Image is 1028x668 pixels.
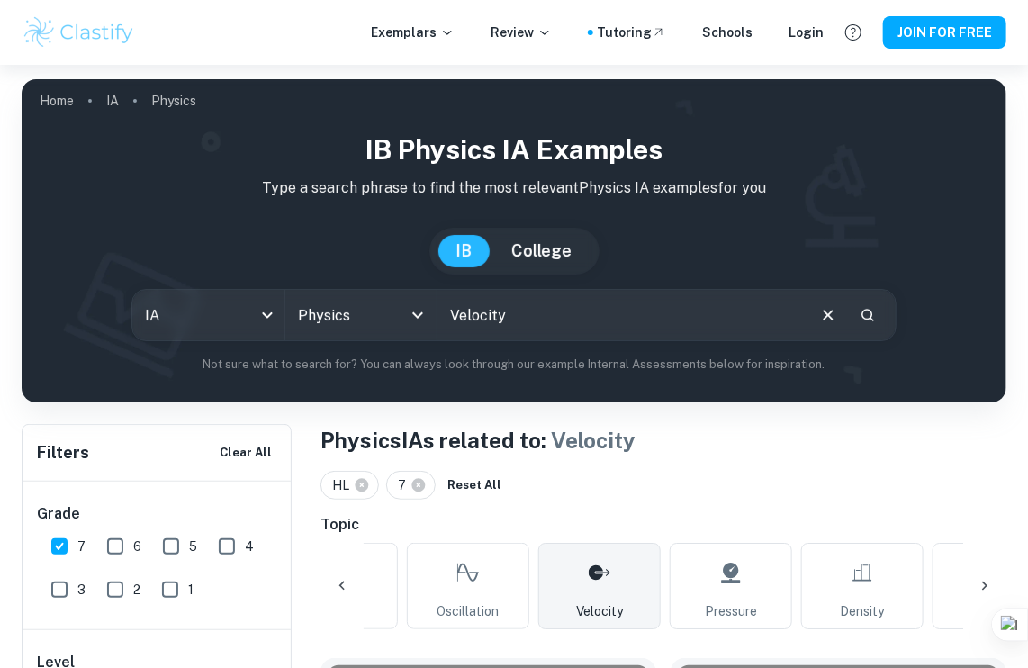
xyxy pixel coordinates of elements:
p: Not sure what to search for? You can always look through our example Internal Assessments below f... [36,356,992,374]
button: College [494,235,591,267]
span: 1 [188,580,194,600]
button: Open [405,302,430,328]
span: Pressure [705,601,757,621]
span: 4 [245,537,254,556]
button: Reset All [443,472,506,499]
p: Review [491,23,552,42]
a: IA [106,88,119,113]
input: E.g. harmonic motion analysis, light diffraction experiments, sliding objects down a ramp... [437,290,804,340]
span: HL [332,475,357,495]
span: 3 [77,580,86,600]
p: Exemplars [371,23,455,42]
button: JOIN FOR FREE [883,16,1006,49]
span: Velocity [551,428,636,453]
a: Tutoring [597,23,666,42]
div: 7 [386,471,436,500]
button: Help and Feedback [838,17,869,48]
img: Clastify logo [22,14,136,50]
button: IB [438,235,491,267]
h1: IB Physics IA examples [36,130,992,170]
button: Clear [811,298,845,332]
button: Search [852,300,883,330]
img: profile cover [22,79,1006,402]
a: Login [789,23,824,42]
div: IA [132,290,284,340]
p: Type a search phrase to find the most relevant Physics IA examples for you [36,177,992,199]
span: Velocity [576,601,623,621]
h6: Topic [320,514,1006,536]
div: HL [320,471,379,500]
p: Physics [151,91,196,111]
span: Oscillation [437,601,500,621]
span: 2 [133,580,140,600]
span: 7 [398,475,414,495]
a: Home [40,88,74,113]
h6: Filters [37,440,89,465]
span: 6 [133,537,141,556]
h1: Physics IAs related to: [320,424,1006,456]
span: 7 [77,537,86,556]
h6: Grade [37,503,278,525]
button: Clear All [215,439,276,466]
span: 5 [189,537,197,556]
a: Schools [702,23,753,42]
span: Density [841,601,885,621]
